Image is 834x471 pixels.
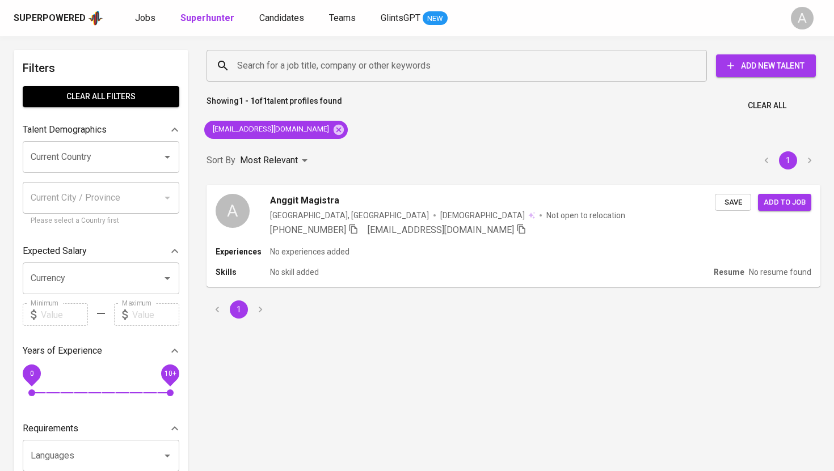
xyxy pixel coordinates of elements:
p: Please select a Country first [31,215,171,227]
span: 10+ [164,370,176,377]
div: Requirements [23,417,179,440]
div: Most Relevant [240,150,311,171]
button: Open [159,149,175,165]
button: Add to job [758,194,811,211]
button: Open [159,448,175,464]
span: [DEMOGRAPHIC_DATA] [440,210,526,221]
button: page 1 [779,151,797,169]
p: Talent Demographics [23,123,107,137]
p: Expected Salary [23,244,87,258]
p: Showing of talent profiles found [207,95,342,116]
button: Save [715,194,751,211]
p: No resume found [749,266,811,278]
b: Superhunter [180,12,234,23]
a: GlintsGPT NEW [381,11,448,26]
div: Years of Experience [23,340,179,362]
p: Experiences [216,246,270,257]
img: app logo [88,10,103,27]
p: Years of Experience [23,344,102,358]
span: Clear All filters [32,90,170,104]
span: Clear All [748,99,786,113]
a: Teams [329,11,358,26]
a: AAnggit Magistra[GEOGRAPHIC_DATA], [GEOGRAPHIC_DATA][DEMOGRAPHIC_DATA] Not open to relocation[PHO... [207,185,820,287]
div: A [791,7,814,29]
input: Value [41,303,88,326]
span: Candidates [259,12,304,23]
span: [PHONE_NUMBER] [270,224,346,235]
p: No experiences added [270,246,349,257]
p: Skills [216,266,270,278]
button: Open [159,270,175,286]
p: No skill added [270,266,319,278]
div: [EMAIL_ADDRESS][DOMAIN_NAME] [204,121,348,139]
button: Clear All filters [23,86,179,107]
span: Jobs [135,12,155,23]
span: NEW [423,13,448,24]
span: Add to job [764,196,806,209]
p: Requirements [23,422,78,435]
span: [EMAIL_ADDRESS][DOMAIN_NAME] [368,224,514,235]
span: Teams [329,12,356,23]
h6: Filters [23,59,179,77]
span: Add New Talent [725,59,807,73]
p: Most Relevant [240,154,298,167]
nav: pagination navigation [207,300,271,319]
nav: pagination navigation [756,151,820,169]
div: Talent Demographics [23,118,179,141]
b: 1 - 1 [239,96,255,105]
div: A [216,194,250,228]
button: page 1 [230,300,248,319]
a: Jobs [135,11,158,26]
div: [GEOGRAPHIC_DATA], [GEOGRAPHIC_DATA] [270,210,429,221]
b: 1 [263,96,267,105]
button: Clear All [743,95,791,116]
div: Expected Salary [23,240,179,262]
span: [EMAIL_ADDRESS][DOMAIN_NAME] [204,124,336,135]
button: Add New Talent [716,54,816,77]
span: Save [721,196,745,209]
p: Resume [714,266,744,278]
p: Sort By [207,154,235,167]
a: Superhunter [180,11,237,26]
div: Superpowered [14,12,86,25]
p: Not open to relocation [546,210,625,221]
span: 0 [30,370,33,377]
a: Superpoweredapp logo [14,10,103,27]
input: Value [132,303,179,326]
span: Anggit Magistra [270,194,339,207]
span: GlintsGPT [381,12,420,23]
a: Candidates [259,11,306,26]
